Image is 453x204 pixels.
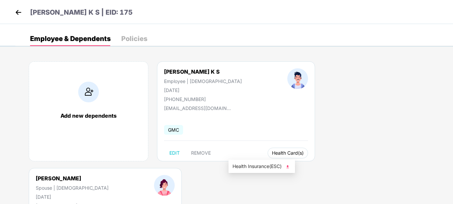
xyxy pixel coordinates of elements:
div: [DATE] [36,194,109,200]
span: REMOVE [191,150,211,156]
img: addIcon [78,82,99,102]
div: [PERSON_NAME] [36,175,109,182]
span: Health Card(s) [272,151,304,155]
div: Employee | [DEMOGRAPHIC_DATA] [164,78,242,84]
span: Health Insurance(ESC) [233,163,291,170]
p: [PERSON_NAME] K S | EID: 175 [30,7,133,18]
div: Add new dependents [36,112,141,119]
img: svg+xml;base64,PHN2ZyB4bWxucz0iaHR0cDovL3d3dy53My5vcmcvMjAwMC9zdmciIHhtbG5zOnhsaW5rPSJodHRwOi8vd3... [284,163,291,170]
button: EDIT [164,148,185,158]
span: EDIT [169,150,180,156]
img: profileImage [287,68,308,89]
div: Policies [121,35,147,42]
img: profileImage [154,175,175,196]
span: GMC [164,125,183,135]
div: [PHONE_NUMBER] [164,96,242,102]
img: back [13,7,23,17]
div: [PERSON_NAME] K S [164,68,242,75]
button: Health Card(s) [268,148,308,158]
div: [DATE] [164,87,242,93]
button: REMOVE [186,148,216,158]
div: Employee & Dependents [30,35,111,42]
div: Spouse | [DEMOGRAPHIC_DATA] [36,185,109,191]
div: [EMAIL_ADDRESS][DOMAIN_NAME] [164,105,231,111]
